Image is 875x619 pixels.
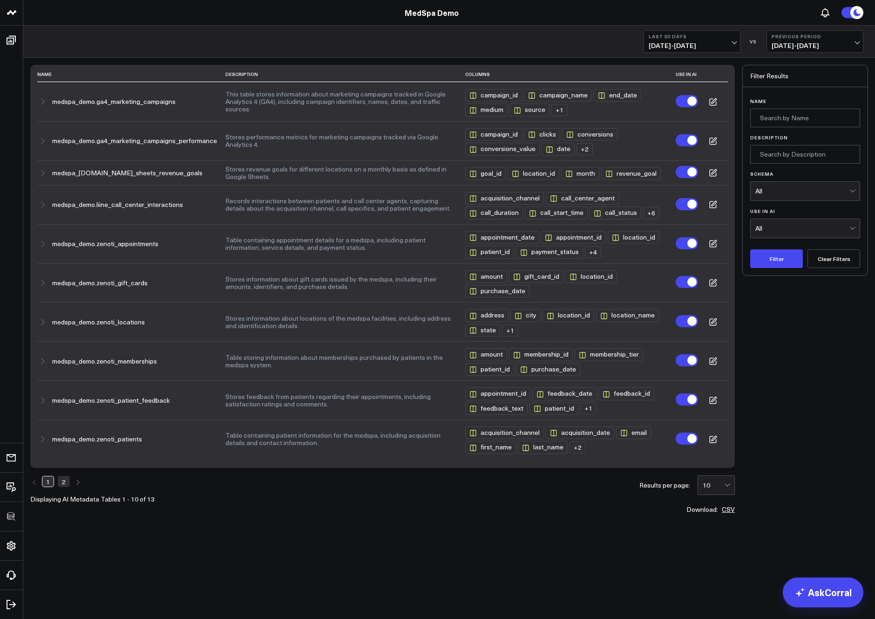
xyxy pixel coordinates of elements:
button: +2 [577,141,595,155]
button: Stores revenue goals for different locations on a monthly basis as defined in Google Sheets. [225,165,457,180]
div: Filter Results [743,65,868,87]
button: source [509,102,551,116]
button: Stores feedback from patients regarding their appointments, including satisfaction ratings and co... [225,393,457,408]
div: location_id [508,167,559,180]
button: last_name [518,439,570,454]
label: Turn off Use in AI [676,354,698,366]
label: Turn off Use in AI [676,134,698,146]
div: date [542,143,575,155]
button: city [510,307,543,322]
button: campaign_id [465,126,524,141]
span: [DATE] - [DATE] [649,42,735,49]
button: patient_id [529,400,580,415]
b: Previous Period [772,34,858,39]
div: location_id [608,231,659,244]
label: Turn off Use in AI [676,276,698,288]
button: +4 [585,244,603,258]
div: city [510,309,541,322]
button: address [465,307,510,322]
button: call_duration [465,205,525,219]
button: amount [465,346,509,361]
div: Displaying AI Metadata Tables 1 - 10 of 13 [30,496,155,502]
button: conversions [562,126,619,141]
div: feedback_text [465,402,528,415]
div: location_name [596,309,659,322]
button: purchase_date [516,361,582,376]
button: purchase_date [465,283,531,297]
div: + 1 [551,104,568,116]
div: gift_card_id [509,270,563,283]
a: MedSpa Demo [405,7,459,18]
button: call_status [590,205,643,219]
button: medspa_demo.zenoti_gift_cards [52,279,148,287]
button: feedback_date [532,385,598,400]
div: location_id [543,309,594,322]
button: campaign_id [465,87,524,102]
div: + 1 [502,324,518,337]
button: Stores information about gift cards issued by the medspa, including their amounts, identifiers, a... [225,275,457,290]
button: Records interactions between patients and call center agents, capturing details about the acquisi... [225,197,457,212]
div: conversions_value [465,143,540,155]
div: amount [465,348,507,361]
ul: Pagination [30,475,155,488]
button: Stores performance metrics for marketing campaigns tracked via Google Analytics 4. [225,133,457,148]
button: Previous Period[DATE]-[DATE] [766,30,863,53]
div: campaign_id [465,89,522,102]
label: Use in AI [750,208,860,214]
div: patient_id [529,402,578,415]
button: feedback_text [465,400,529,415]
button: appointment_id [541,229,608,244]
div: feedback_id [598,387,654,400]
button: medspa_demo.ga4_marketing_campaigns [52,98,176,105]
button: call_center_agent [546,190,621,205]
label: Turn off Use in AI [676,166,698,178]
button: date [542,141,577,155]
a: Page 1 is your current page [42,476,54,487]
button: Clear Filters [807,249,860,268]
div: campaign_id [465,128,522,141]
div: appointment_id [465,387,530,400]
div: call_center_agent [546,192,619,205]
label: Turn off Use in AI [676,433,698,445]
button: +1 [502,323,520,337]
button: +6 [643,205,661,219]
div: first_name [465,441,516,454]
div: medium [465,103,508,116]
button: revenue_goal [601,165,663,180]
button: campaign_name [524,87,594,102]
button: gift_card_id [509,268,565,283]
div: + 2 [577,143,593,155]
div: conversions [562,128,617,141]
button: medspa_demo.zenoti_patient_feedback [52,397,170,404]
div: revenue_goal [601,167,661,180]
button: patient_id [465,361,516,376]
div: All [755,187,849,195]
button: conversions_value [465,141,542,155]
a: AskCorral [783,578,863,607]
button: first_name [465,439,518,454]
button: acquisition_channel [465,425,546,439]
button: month [561,165,601,180]
div: purchase_date [465,285,529,297]
button: medspa_demo.zenoti_patients [52,435,142,443]
button: medspa_demo.ga4_marketing_campaigns_performance [52,137,217,144]
label: Turn off Use in AI [676,198,698,210]
div: acquisition_channel [465,426,544,439]
th: Use in AI [676,67,698,82]
button: payment_status [516,244,585,258]
div: patient_id [465,363,514,376]
div: address [465,309,509,322]
div: email [616,426,651,439]
div: purchase_date [516,363,580,376]
button: Last 30 Days[DATE]-[DATE] [644,30,740,53]
button: medspa_[DOMAIN_NAME]_sheets_revenue_goals [52,169,203,177]
button: email [616,425,653,439]
div: last_name [518,441,568,454]
button: amount [465,268,509,283]
label: Description [750,135,860,140]
div: acquisition_date [546,426,614,439]
div: payment_status [516,246,583,258]
label: Turn off Use in AI [676,315,698,327]
div: location_id [565,270,617,283]
button: medspa_demo.liine_call_center_interactions [52,201,183,208]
